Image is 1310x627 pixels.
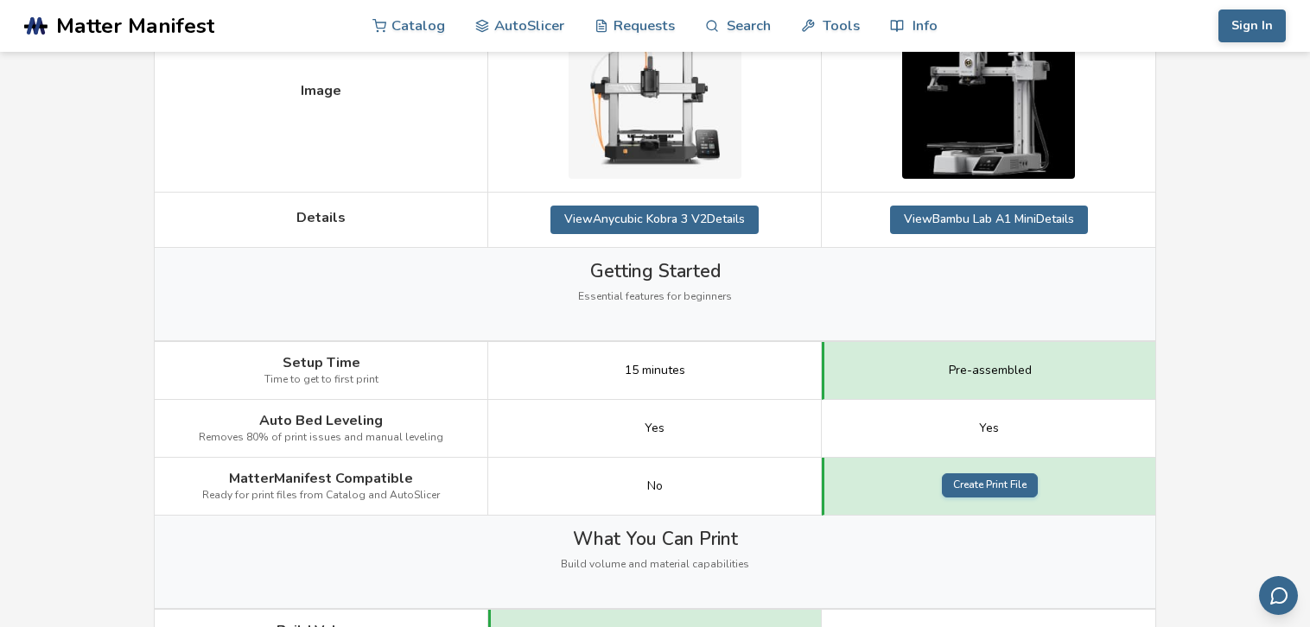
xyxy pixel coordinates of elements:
img: Bambu Lab A1 Mini [902,6,1075,179]
span: Essential features for beginners [578,291,732,303]
span: Yes [645,421,665,435]
span: Setup Time [283,355,360,370]
span: Matter Manifest [56,14,214,38]
img: Anycubic Kobra 3 V2 [569,6,741,179]
span: Yes [979,421,999,435]
span: Ready for print files from Catalog and AutoSlicer [202,490,440,502]
span: What You Can Print [573,529,738,549]
span: MatterManifest Compatible [229,471,413,486]
span: Build volume and material capabilities [561,559,749,571]
span: Auto Bed Leveling [259,413,383,428]
span: Getting Started [590,261,721,282]
button: Sign In [1218,9,1286,42]
span: Pre-assembled [949,364,1032,377]
span: Details [296,210,346,225]
span: 15 minutes [625,364,685,377]
a: ViewBambu Lab A1 MiniDetails [890,206,1088,233]
a: Create Print File [942,473,1038,497]
span: Time to get to first print [264,374,378,386]
span: Image [301,83,341,98]
span: No [647,479,663,493]
span: Removes 80% of print issues and manual leveling [199,432,443,444]
a: ViewAnycubic Kobra 3 V2Details [550,206,759,233]
button: Send feedback via email [1259,576,1298,615]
